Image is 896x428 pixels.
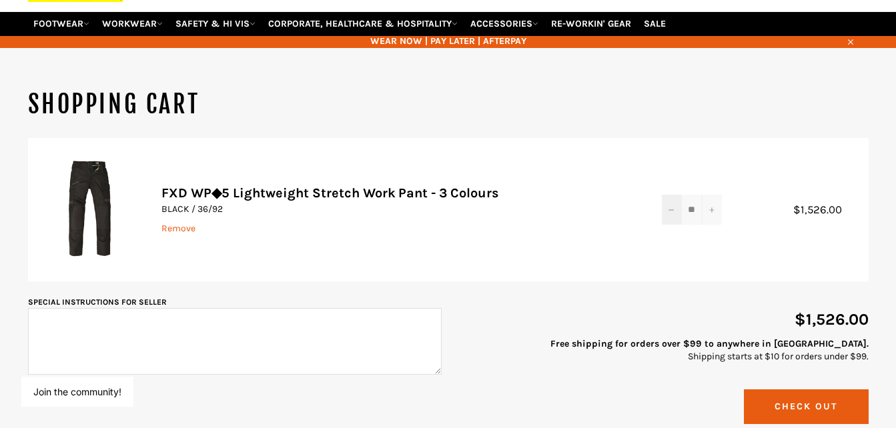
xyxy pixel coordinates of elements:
[28,88,869,121] h1: Shopping Cart
[795,310,869,329] span: $1,526.00
[161,203,635,215] p: BLACK / 36/92
[662,195,682,225] button: Reduce item quantity by one
[263,12,463,35] a: CORPORATE, HEALTHCARE & HOSPITALITY
[702,195,722,225] button: Increase item quantity by one
[793,203,855,216] span: $1,526.00
[638,12,671,35] a: SALE
[28,35,869,47] span: WEAR NOW | PAY LATER | AFTERPAY
[33,386,121,397] button: Join the community!
[28,297,167,307] label: Special instructions for seller
[97,12,168,35] a: WORKWEAR
[28,12,95,35] a: FOOTWEAR
[161,185,499,201] a: FXD WP◆5 Lightweight Stretch Work Pant - 3 Colours
[546,12,636,35] a: RE-WORKIN' GEAR
[744,389,869,423] button: Check Out
[161,223,195,234] a: Remove
[48,158,128,258] img: FXD WP◆5 Lightweight Stretch Work Pant - 3 Colours - BLACK / 36/92
[465,12,544,35] a: ACCESSORIES
[550,338,869,349] strong: Free shipping for orders over $99 to anywhere in [GEOGRAPHIC_DATA].
[170,12,261,35] a: SAFETY & HI VIS
[455,337,869,363] p: Shipping starts at $10 for orders under $99.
